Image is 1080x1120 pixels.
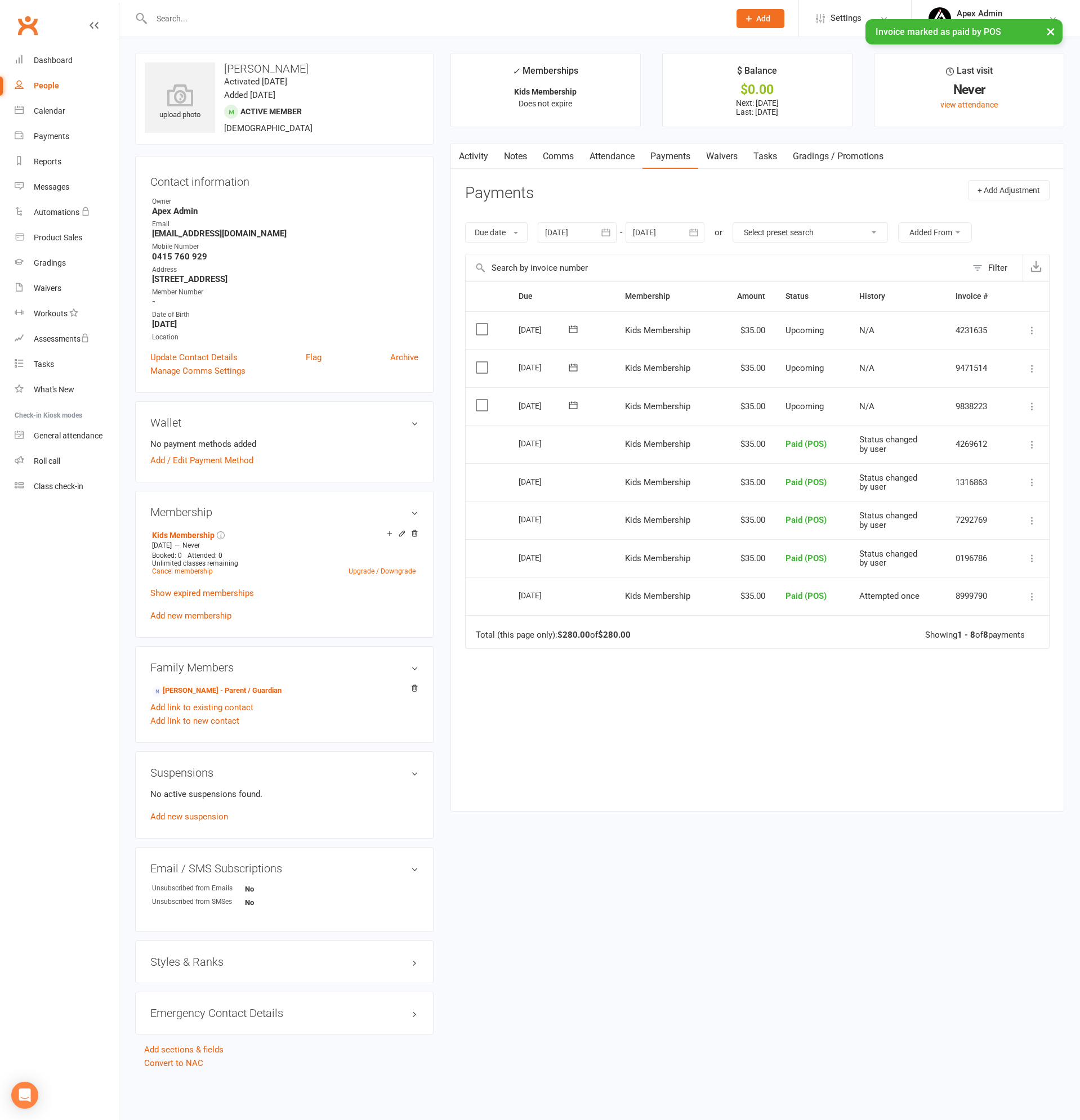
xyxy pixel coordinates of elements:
a: Add sections & fields [144,1045,224,1055]
h3: Emergency Contact Details [150,1007,418,1019]
a: Automations [15,200,119,225]
a: Archive [390,351,418,364]
strong: Kids Membership [514,87,577,96]
h3: Family Members [150,661,418,674]
strong: No [245,898,310,907]
span: Kids Membership [625,363,690,373]
div: General attendance [34,431,102,440]
strong: [DATE] [152,319,418,329]
div: Product Sales [34,233,82,242]
a: Tasks [15,352,119,377]
a: Waivers [698,144,746,169]
td: 4269612 [945,425,1008,463]
a: Dashboard [15,48,119,73]
div: [DATE] [519,549,570,566]
span: N/A [859,363,874,373]
input: Search... [148,11,722,26]
div: Apex BJJ [957,19,1002,29]
div: [DATE] [519,473,570,490]
p: No active suspensions found. [150,787,418,801]
a: Workouts [15,301,119,326]
td: 0196786 [945,539,1008,577]
th: Membership [615,282,717,311]
a: Update Contact Details [150,351,238,364]
a: Roll call [15,449,119,474]
a: Convert to NAC [144,1058,203,1068]
div: Unsubscribed from Emails [152,883,245,894]
div: Location [152,332,418,343]
div: [DATE] [519,397,570,414]
strong: No [245,885,310,893]
strong: $280.00 [557,630,590,640]
a: Payments [642,144,698,169]
a: Tasks [746,144,785,169]
div: Showing of payments [925,630,1025,640]
a: General attendance kiosk mode [15,423,119,449]
button: + Add Adjustment [968,180,1050,200]
a: Reports [15,149,119,174]
a: Upgrade / Downgrade [349,567,416,575]
strong: Apex Admin [152,206,418,216]
a: What's New [15,377,119,402]
div: [DATE] [519,510,570,528]
th: Amount [717,282,775,311]
span: Settings [831,6,862,31]
strong: 1 - 8 [957,630,975,640]
th: Invoice # [945,282,1008,311]
span: Paid (POS) [786,553,827,563]
span: Upcoming [786,325,824,335]
td: 8999790 [945,577,1008,615]
td: $35.00 [717,539,775,577]
span: Kids Membership [625,591,690,601]
span: Kids Membership [625,515,690,525]
strong: 0415 760 929 [152,252,418,262]
button: Due date [465,222,528,243]
p: Next: [DATE] Last: [DATE] [673,98,842,117]
a: Payments [15,124,119,149]
td: $35.00 [717,425,775,463]
i: ✓ [512,66,520,77]
div: Filter [988,261,1007,275]
a: Add new membership [150,611,231,621]
div: [DATE] [519,586,570,604]
span: Paid (POS) [786,591,827,601]
span: Status changed by user [859,434,917,454]
td: 7292769 [945,501,1008,539]
td: $35.00 [717,387,775,425]
span: Kids Membership [625,553,690,563]
div: Reports [34,157,61,166]
button: Added From [898,222,972,243]
span: Paid (POS) [786,477,827,487]
a: Calendar [15,98,119,124]
a: Messages [15,174,119,200]
div: Roll call [34,456,60,465]
div: [DATE] [519,434,570,452]
span: Kids Membership [625,439,690,449]
strong: - [152,297,418,307]
span: Status changed by user [859,473,917,492]
h3: Payments [465,185,534,202]
div: Owner [152,196,418,207]
span: Kids Membership [625,325,690,335]
div: [DATE] [519,359,570,376]
a: view attendance [940,100,998,109]
th: History [849,282,945,311]
div: Gradings [34,258,66,267]
div: Open Intercom Messenger [11,1082,38,1109]
span: Booked: 0 [152,552,182,559]
div: $ Balance [737,64,777,84]
span: Never [182,541,200,549]
a: Add new suspension [150,812,228,822]
td: $35.00 [717,311,775,350]
span: Status changed by user [859,510,917,530]
div: Member Number [152,287,418,298]
h3: [PERSON_NAME] [145,62,424,75]
div: Address [152,265,418,275]
h3: Wallet [150,416,418,429]
div: [DATE] [519,321,570,338]
a: Notes [496,144,535,169]
div: Dashboard [34,56,73,65]
a: Add link to existing contact [150,701,253,714]
th: Status [775,282,849,311]
a: Clubworx [14,11,42,39]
